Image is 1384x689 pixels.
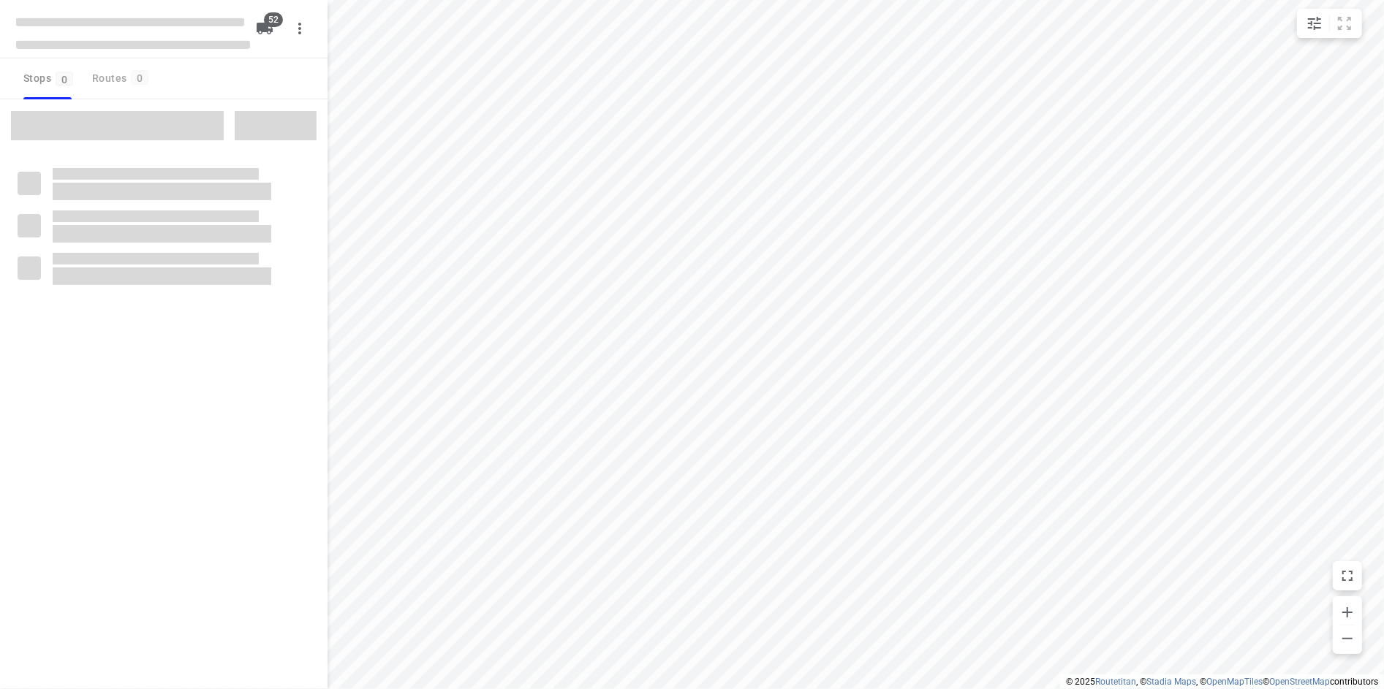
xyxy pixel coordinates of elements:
[1269,677,1330,687] a: OpenStreetMap
[1095,677,1136,687] a: Routetitan
[1300,9,1329,38] button: Map settings
[1146,677,1196,687] a: Stadia Maps
[1066,677,1378,687] li: © 2025 , © , © © contributors
[1206,677,1263,687] a: OpenMapTiles
[1297,9,1362,38] div: small contained button group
